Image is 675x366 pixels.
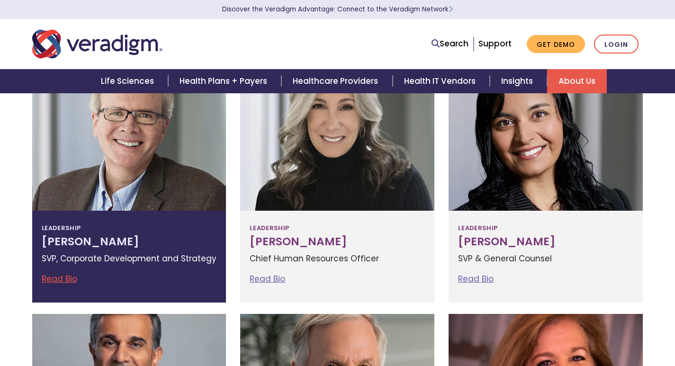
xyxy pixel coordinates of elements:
[168,69,281,93] a: Health Plans + Payers
[547,69,607,93] a: About Us
[458,235,633,249] h3: [PERSON_NAME]
[250,235,425,249] h3: [PERSON_NAME]
[490,69,547,93] a: Insights
[281,69,392,93] a: Healthcare Providers
[527,35,585,54] a: Get Demo
[250,252,425,265] p: Chief Human Resources Officer
[458,273,494,285] a: Read Bio
[250,220,289,235] span: Leadership
[478,38,512,49] a: Support
[458,252,633,265] p: SVP & General Counsel
[42,235,217,249] h3: [PERSON_NAME]
[432,37,468,50] a: Search
[458,220,497,235] span: Leadership
[42,252,217,265] p: SVP, Corporate Development and Strategy
[42,273,77,285] a: Read Bio
[42,220,81,235] span: Leadership
[90,69,168,93] a: Life Sciences
[250,273,285,285] a: Read Bio
[594,35,639,54] a: Login
[222,5,453,14] a: Discover the Veradigm Advantage: Connect to the Veradigm NetworkLearn More
[393,69,490,93] a: Health IT Vendors
[449,5,453,14] span: Learn More
[32,28,162,60] img: Veradigm logo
